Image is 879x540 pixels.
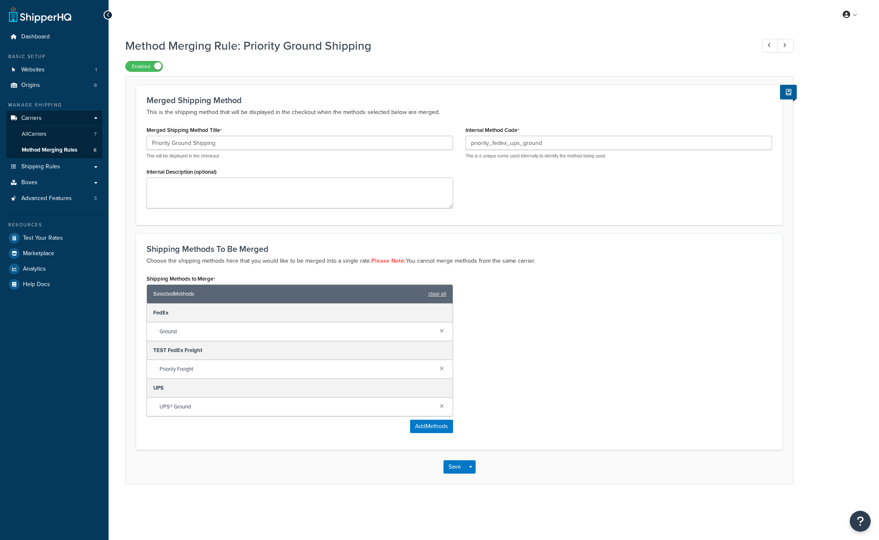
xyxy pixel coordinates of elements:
label: Enabled [126,61,162,71]
span: Carriers [21,115,42,122]
a: Previous Record [762,39,778,53]
a: Help Docs [6,277,102,292]
button: Show Help Docs [780,85,797,99]
h3: Shipping Methods To Be Merged [147,244,772,254]
span: UPS® Ground [160,401,433,413]
a: Boxes [6,175,102,190]
span: Boxes [21,179,38,186]
a: Advanced Features3 [6,191,102,206]
span: 6 [94,147,96,154]
li: Origins [6,78,102,93]
p: This will be displayed in the checkout [147,153,453,159]
span: Method Merging Rules [22,147,77,154]
span: Priority Freight [160,363,433,375]
a: Next Record [778,39,794,53]
span: Advanced Features [21,195,72,202]
a: Carriers [6,111,102,126]
li: Method Merging Rules [6,142,102,158]
label: Shipping Methods to Merge [147,276,215,282]
a: Test Your Rates [6,231,102,246]
h1: Method Merging Rule: Priority Ground Shipping [125,38,747,54]
label: Internal Description (optional) [147,169,217,175]
span: Origins [21,82,40,89]
span: Selected Methods [153,288,424,300]
li: Websites [6,62,102,78]
a: Marketplace [6,246,102,261]
div: UPS [147,379,453,398]
p: This is the shipping method that will be displayed in the checkout when the methods selected belo... [147,107,772,117]
a: clear all [428,288,446,300]
span: Ground [160,326,433,337]
span: 8 [94,82,97,89]
a: AllCarriers7 [6,127,102,142]
div: FedEx [147,304,453,322]
div: Basic Setup [6,53,102,60]
span: All Carriers [22,131,46,138]
button: Save [443,460,466,474]
span: 3 [94,195,97,202]
a: Dashboard [6,29,102,45]
span: Shipping Rules [21,163,60,170]
a: Method Merging Rules6 [6,142,102,158]
p: This is a unique name used internally to identify the method being used [466,153,772,159]
p: Choose the shipping methods here that you would like to be merged into a single rate. You cannot ... [147,256,772,266]
a: Analytics [6,261,102,276]
span: Help Docs [23,281,50,288]
strong: Please Note: [371,256,406,265]
div: Resources [6,221,102,228]
button: AddMethods [410,420,453,433]
div: TEST FedEx Freight [147,341,453,360]
span: Test Your Rates [23,235,63,242]
span: Analytics [23,266,46,273]
label: Internal Method Code [466,127,519,134]
span: Websites [21,66,45,74]
a: Websites1 [6,62,102,78]
li: Advanced Features [6,191,102,206]
button: Open Resource Center [850,511,871,532]
span: Dashboard [21,33,50,41]
a: Shipping Rules [6,159,102,175]
h3: Merged Shipping Method [147,96,772,105]
span: 1 [95,66,97,74]
span: 7 [94,131,96,138]
label: Merged Shipping Method Title [147,127,222,134]
div: Manage Shipping [6,101,102,109]
li: Carriers [6,111,102,158]
a: Origins8 [6,78,102,93]
span: Marketplace [23,250,54,257]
